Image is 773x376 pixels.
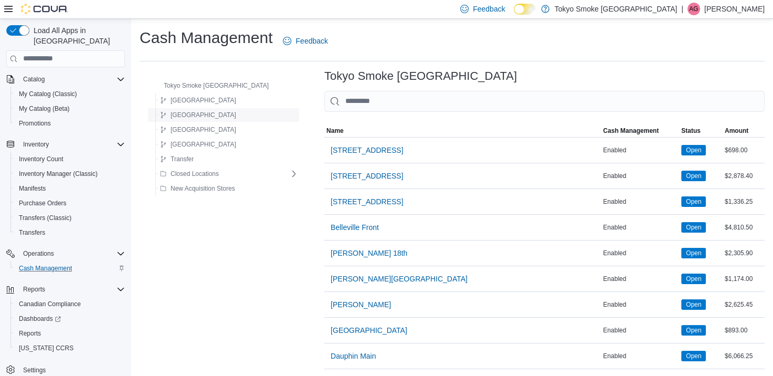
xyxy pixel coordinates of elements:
span: Promotions [15,117,125,130]
span: Transfer [171,155,194,163]
a: Cash Management [15,262,76,275]
a: Feedback [279,30,332,51]
span: Dashboards [19,315,61,323]
div: $6,066.25 [723,350,765,362]
span: Open [681,351,706,361]
button: [STREET_ADDRESS] [326,140,407,161]
span: Open [686,223,701,232]
span: [GEOGRAPHIC_DATA] [171,111,236,119]
a: Dashboards [10,311,129,326]
span: Manifests [19,184,46,193]
span: Reports [15,327,125,340]
span: Name [326,127,344,135]
div: Enabled [601,195,679,208]
span: Open [686,326,701,335]
button: Canadian Compliance [10,297,129,311]
div: Enabled [601,298,679,311]
div: $1,336.25 [723,195,765,208]
div: Enabled [601,247,679,259]
button: Reports [19,283,49,296]
span: Open [681,145,706,155]
a: [US_STATE] CCRS [15,342,78,354]
button: Transfers (Classic) [10,211,129,225]
button: Operations [2,246,129,261]
button: Inventory Manager (Classic) [10,166,129,181]
button: [US_STATE] CCRS [10,341,129,356]
button: [GEOGRAPHIC_DATA] [156,109,240,121]
span: Open [681,325,706,336]
span: Inventory Manager (Classic) [15,168,125,180]
span: [PERSON_NAME][GEOGRAPHIC_DATA] [331,274,468,284]
span: Reports [19,283,125,296]
span: Canadian Compliance [19,300,81,308]
button: [GEOGRAPHIC_DATA] [326,320,411,341]
button: Status [679,124,723,137]
span: Open [686,197,701,206]
span: Transfers [15,226,125,239]
span: Cash Management [19,264,72,273]
span: Catalog [23,75,45,83]
span: AG [689,3,698,15]
span: [STREET_ADDRESS] [331,196,403,207]
button: My Catalog (Beta) [10,101,129,116]
span: Reports [23,285,45,294]
span: [PERSON_NAME] [331,299,391,310]
div: Enabled [601,144,679,156]
span: [GEOGRAPHIC_DATA] [331,325,407,336]
span: Open [686,300,701,309]
h3: Tokyo Smoke [GEOGRAPHIC_DATA] [324,70,517,82]
span: Inventory Count [19,155,63,163]
a: Transfers (Classic) [15,212,76,224]
button: Purchase Orders [10,196,129,211]
span: Inventory Count [15,153,125,165]
button: Cash Management [10,261,129,276]
span: Manifests [15,182,125,195]
button: Belleville Front [326,217,383,238]
button: [STREET_ADDRESS] [326,191,407,212]
div: $2,878.40 [723,170,765,182]
span: Load All Apps in [GEOGRAPHIC_DATA] [29,25,125,46]
div: $893.00 [723,324,765,337]
div: $698.00 [723,144,765,156]
span: Feedback [295,36,327,46]
button: Transfers [10,225,129,240]
button: Tokyo Smoke [GEOGRAPHIC_DATA] [149,79,273,92]
span: Settings [19,363,125,376]
button: My Catalog (Classic) [10,87,129,101]
button: Inventory [2,137,129,152]
button: Amount [723,124,765,137]
span: Feedback [473,4,505,14]
button: [STREET_ADDRESS] [326,165,407,186]
span: Tokyo Smoke [GEOGRAPHIC_DATA] [164,81,269,90]
span: Operations [23,249,54,258]
span: Open [686,248,701,258]
button: Inventory [19,138,53,151]
span: Dashboards [15,312,125,325]
a: Inventory Manager (Classic) [15,168,102,180]
button: Reports [10,326,129,341]
div: $2,625.45 [723,298,765,311]
span: Open [681,248,706,258]
span: Open [681,274,706,284]
span: Purchase Orders [19,199,67,207]
span: Reports [19,329,41,338]
span: Open [681,299,706,310]
img: Cova [21,4,68,14]
button: [GEOGRAPHIC_DATA] [156,94,240,107]
span: Open [686,274,701,284]
span: Open [686,171,701,181]
a: Dashboards [15,312,65,325]
span: [GEOGRAPHIC_DATA] [171,140,236,149]
span: Amount [725,127,748,135]
button: Inventory Count [10,152,129,166]
span: Transfers [19,228,45,237]
button: Cash Management [601,124,679,137]
span: Open [681,196,706,207]
span: [STREET_ADDRESS] [331,145,403,155]
span: Catalog [19,73,125,86]
span: Inventory [23,140,49,149]
a: Promotions [15,117,55,130]
span: Washington CCRS [15,342,125,354]
button: Closed Locations [156,168,223,180]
